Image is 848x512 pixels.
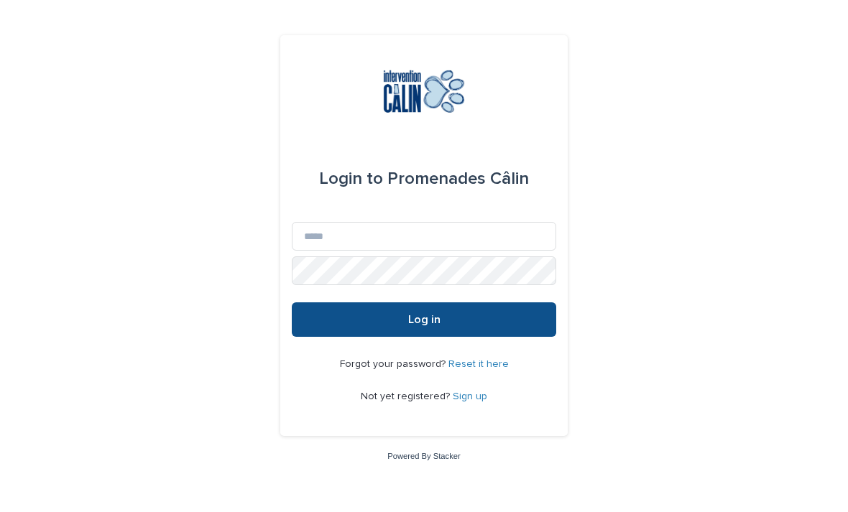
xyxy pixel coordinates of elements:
[361,391,453,401] span: Not yet registered?
[292,302,556,337] button: Log in
[319,170,383,187] span: Login to
[387,452,460,460] a: Powered By Stacker
[319,159,529,199] div: Promenades Câlin
[372,70,477,113] img: Y0SYDZVsQvbSeSFpbQoq
[408,314,441,325] span: Log in
[340,359,448,369] span: Forgot your password?
[448,359,509,369] a: Reset it here
[453,391,487,401] a: Sign up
